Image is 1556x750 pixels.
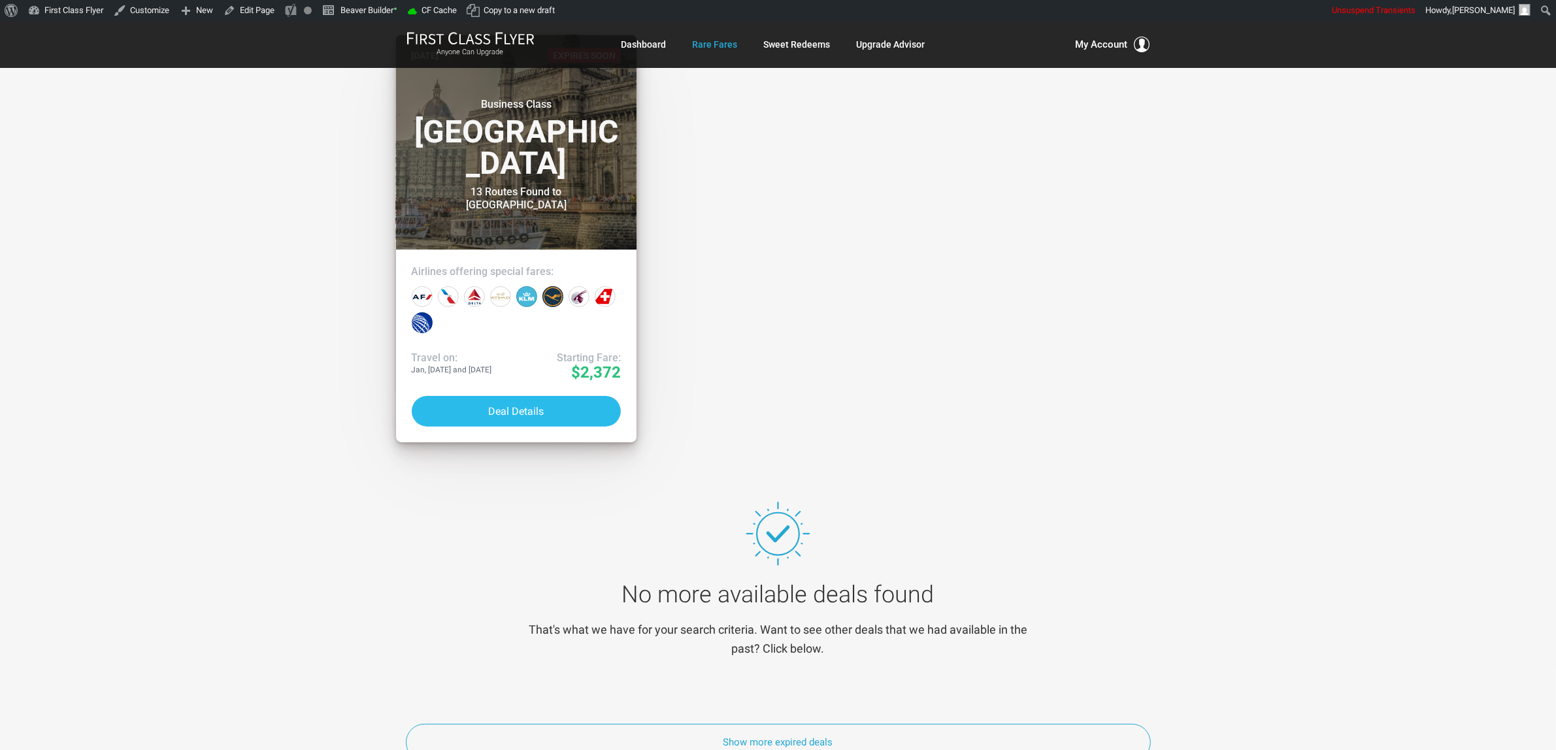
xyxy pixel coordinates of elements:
div: American Airlines [438,286,459,307]
span: [PERSON_NAME] [1452,5,1515,15]
div: KLM [516,286,537,307]
a: Sweet Redeems [764,33,831,56]
a: Rare Fares [693,33,738,56]
button: Deal Details [412,396,621,427]
span: • [393,2,397,16]
a: Upgrade Advisor [857,33,925,56]
img: First Class Flyer [406,31,535,45]
div: United [412,312,433,333]
div: Etihad [490,286,511,307]
div: Delta Airlines [464,286,485,307]
a: Dashboard [621,33,667,56]
h3: [GEOGRAPHIC_DATA] [412,98,621,179]
a: [DATE]Expires SoonBusiness Class[GEOGRAPHIC_DATA]13 Routes Found to [GEOGRAPHIC_DATA]Airlines off... [396,35,637,442]
a: First Class FlyerAnyone Can Upgrade [406,31,535,57]
span: Unsuspend Transients [1332,5,1415,15]
div: Lufthansa [542,286,563,307]
button: My Account [1076,37,1150,52]
div: Qatar [569,286,589,307]
small: Anyone Can Upgrade [406,48,535,57]
div: Swiss [595,286,616,307]
h4: Airlines offering special fares: [412,265,621,278]
h2: No more available deals found [527,582,1029,608]
span: My Account [1076,37,1128,52]
small: Business Class [435,98,598,111]
p: That's what we have for your search criteria. Want to see other deals that we had available in th... [527,621,1029,659]
div: 13 Routes Found to [GEOGRAPHIC_DATA] [435,186,598,212]
div: Air France [412,286,433,307]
